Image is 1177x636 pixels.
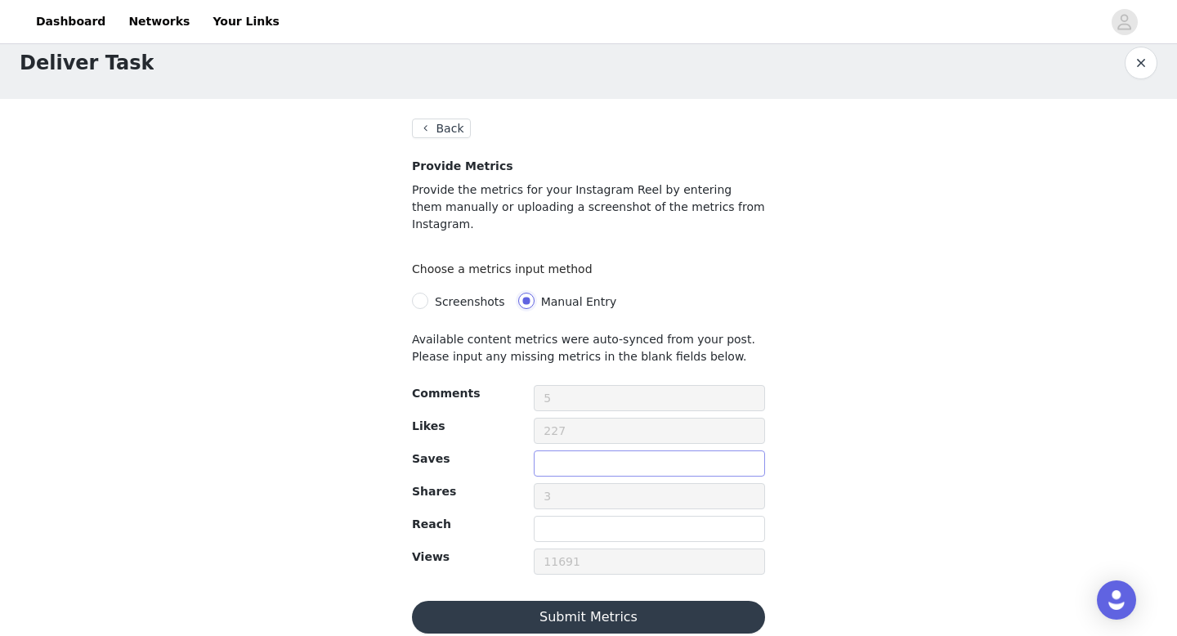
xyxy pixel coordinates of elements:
[412,517,451,531] span: Reach
[412,550,450,563] span: Views
[541,295,617,308] span: Manual Entry
[534,549,765,575] input: 11691
[534,385,765,411] input: 5
[119,3,199,40] a: Networks
[412,331,765,365] p: Available content metrics were auto-synced from your post. Please input any missing metrics in th...
[26,3,115,40] a: Dashboard
[412,262,601,275] label: Choose a metrics input method
[534,418,765,444] input: 227
[534,483,765,509] input: 3
[203,3,289,40] a: Your Links
[1097,580,1136,620] div: Open Intercom Messenger
[412,158,765,175] h4: Provide Metrics
[412,181,765,233] p: Provide the metrics for your Instagram Reel by entering them manually or uploading a screenshot o...
[412,452,450,465] span: Saves
[412,387,481,400] span: Comments
[412,485,456,498] span: Shares
[1117,9,1132,35] div: avatar
[412,119,471,138] button: Back
[20,48,154,78] h1: Deliver Task
[435,295,505,308] span: Screenshots
[412,419,445,432] span: Likes
[412,601,765,634] button: Submit Metrics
